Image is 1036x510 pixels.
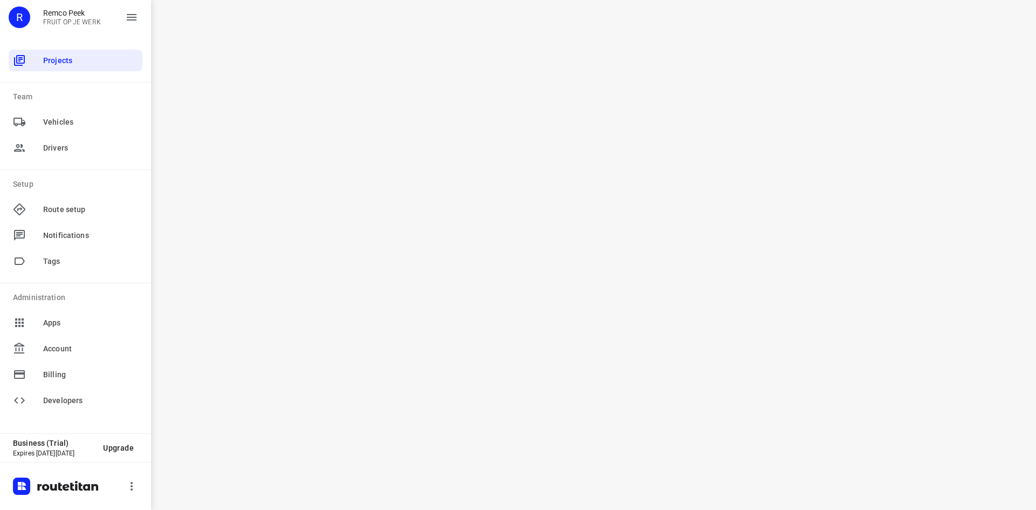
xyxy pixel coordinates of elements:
span: Apps [43,317,138,329]
div: Billing [9,364,142,385]
span: Drivers [43,142,138,154]
p: Business (Trial) [13,439,94,447]
span: Projects [43,55,138,66]
p: FRUIT OP JE WERK [43,18,101,26]
div: Tags [9,250,142,272]
div: Notifications [9,225,142,246]
div: Route setup [9,199,142,220]
div: Drivers [9,137,142,159]
span: Tags [43,256,138,267]
p: Setup [13,179,142,190]
p: Administration [13,292,142,303]
span: Vehicles [43,117,138,128]
span: Upgrade [103,444,134,452]
span: Account [43,343,138,355]
div: Vehicles [9,111,142,133]
p: Expires [DATE][DATE] [13,450,94,457]
div: Apps [9,312,142,334]
button: Upgrade [94,438,142,458]
span: Billing [43,369,138,380]
div: R [9,6,30,28]
div: Account [9,338,142,359]
span: Route setup [43,204,138,215]
div: Projects [9,50,142,71]
div: Developers [9,390,142,411]
p: Remco Peek [43,9,101,17]
span: Notifications [43,230,138,241]
p: Team [13,91,142,103]
span: Developers [43,395,138,406]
